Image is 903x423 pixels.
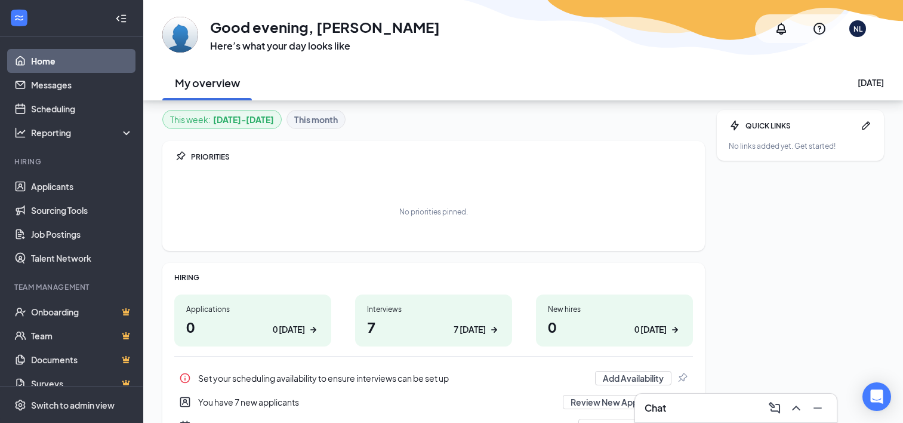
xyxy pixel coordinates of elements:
[31,372,133,396] a: SurveysCrown
[191,152,693,162] div: PRIORITIES
[563,395,671,409] button: Review New Applicants
[548,317,681,337] h1: 0
[31,174,133,198] a: Applicants
[186,304,319,314] div: Applications
[170,113,274,126] div: This week :
[31,73,133,97] a: Messages
[31,49,133,73] a: Home
[676,372,688,384] svg: Pin
[808,399,827,418] button: Minimize
[789,401,803,415] svg: ChevronUp
[634,323,667,336] div: 0 [DATE]
[14,127,26,139] svg: Analysis
[198,396,556,408] div: You have 7 new applicants
[810,401,825,415] svg: Minimize
[765,399,784,418] button: ComposeMessage
[669,324,681,336] svg: ArrowRight
[853,24,862,34] div: NL
[307,324,319,336] svg: ArrowRight
[31,399,115,411] div: Switch to admin view
[14,157,131,167] div: Hiring
[210,39,440,53] h3: Here’s what your day looks like
[273,323,305,336] div: 0 [DATE]
[294,113,338,126] b: This month
[31,348,133,372] a: DocumentsCrown
[115,13,127,24] svg: Collapse
[454,323,486,336] div: 7 [DATE]
[787,399,806,418] button: ChevronUp
[179,396,191,408] svg: UserEntity
[768,401,782,415] svg: ComposeMessage
[745,121,855,131] div: QUICK LINKS
[210,17,440,37] h1: Good evening, [PERSON_NAME]
[812,22,827,36] svg: QuestionInfo
[729,119,741,131] svg: Bolt
[174,390,693,414] div: You have 7 new applicants
[213,113,274,126] b: [DATE] - [DATE]
[198,372,588,384] div: Set your scheduling availability to ensure interviews can be set up
[31,198,133,222] a: Sourcing Tools
[31,97,133,121] a: Scheduling
[548,304,681,314] div: New hires
[174,366,693,390] div: Set your scheduling availability to ensure interviews can be set up
[174,366,693,390] a: InfoSet your scheduling availability to ensure interviews can be set upAdd AvailabilityPin
[862,382,891,411] div: Open Intercom Messenger
[367,304,500,314] div: Interviews
[860,119,872,131] svg: Pen
[174,390,693,414] a: UserEntityYou have 7 new applicantsReview New ApplicantsPin
[13,12,25,24] svg: WorkstreamLogo
[31,222,133,246] a: Job Postings
[399,207,468,217] div: No priorities pinned.
[595,371,671,385] button: Add Availability
[536,295,693,347] a: New hires00 [DATE]ArrowRight
[367,317,500,337] h1: 7
[858,76,884,88] div: [DATE]
[174,295,331,347] a: Applications00 [DATE]ArrowRight
[729,141,872,151] div: No links added yet. Get started!
[31,127,134,139] div: Reporting
[31,246,133,270] a: Talent Network
[14,282,131,292] div: Team Management
[186,317,319,337] h1: 0
[774,22,788,36] svg: Notifications
[31,300,133,324] a: OnboardingCrown
[179,372,191,384] svg: Info
[162,17,198,53] img: Nicole Little
[645,401,666,415] h3: Chat
[31,324,133,348] a: TeamCrown
[174,272,693,283] div: HIRING
[14,399,26,411] svg: Settings
[174,151,186,163] svg: Pin
[175,75,240,90] h2: My overview
[355,295,512,347] a: Interviews77 [DATE]ArrowRight
[488,324,500,336] svg: ArrowRight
